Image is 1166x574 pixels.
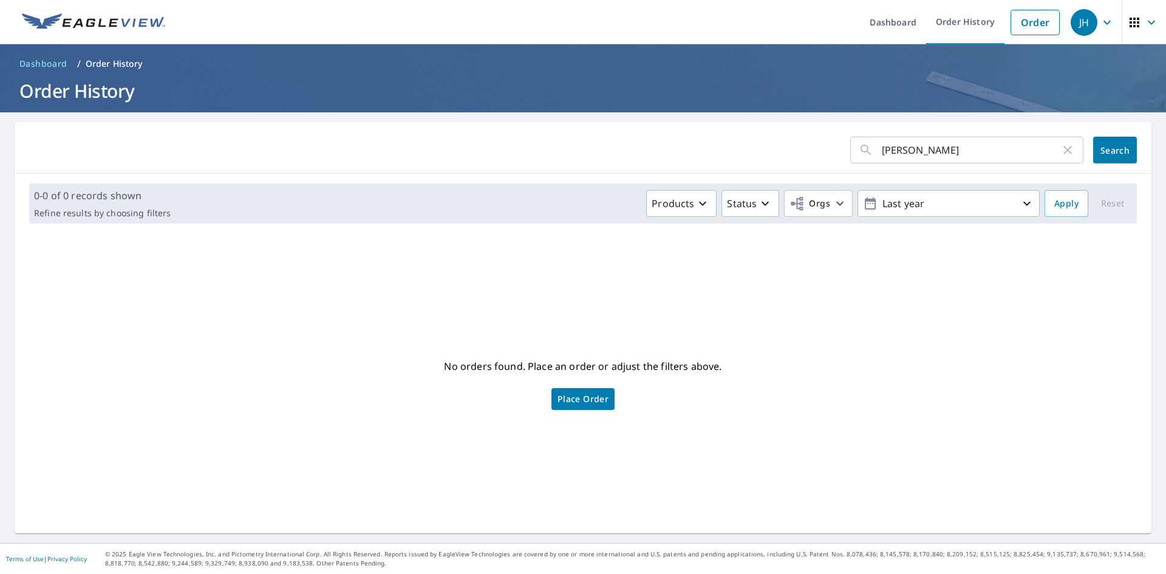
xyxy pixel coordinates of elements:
[1103,145,1127,156] span: Search
[22,13,165,32] img: EV Logo
[557,396,609,402] span: Place Order
[652,196,694,211] p: Products
[727,196,757,211] p: Status
[34,188,171,203] p: 0-0 of 0 records shown
[1093,137,1137,163] button: Search
[646,190,717,217] button: Products
[15,78,1151,103] h1: Order History
[857,190,1040,217] button: Last year
[551,388,615,410] a: Place Order
[1011,10,1060,35] a: Order
[47,555,87,563] a: Privacy Policy
[15,54,72,73] a: Dashboard
[105,550,1160,568] p: © 2025 Eagle View Technologies, Inc. and Pictometry International Corp. All Rights Reserved. Repo...
[6,555,87,562] p: |
[784,190,853,217] button: Orgs
[882,133,1060,167] input: Address, Report #, Claim ID, etc.
[444,357,721,376] p: No orders found. Place an order or adjust the filters above.
[15,54,1151,73] nav: breadcrumb
[6,555,44,563] a: Terms of Use
[1071,9,1097,36] div: JH
[86,58,143,70] p: Order History
[77,56,81,71] li: /
[789,196,830,211] span: Orgs
[878,193,1020,214] p: Last year
[1054,196,1079,211] span: Apply
[721,190,779,217] button: Status
[34,208,171,219] p: Refine results by choosing filters
[19,58,67,70] span: Dashboard
[1045,190,1088,217] button: Apply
